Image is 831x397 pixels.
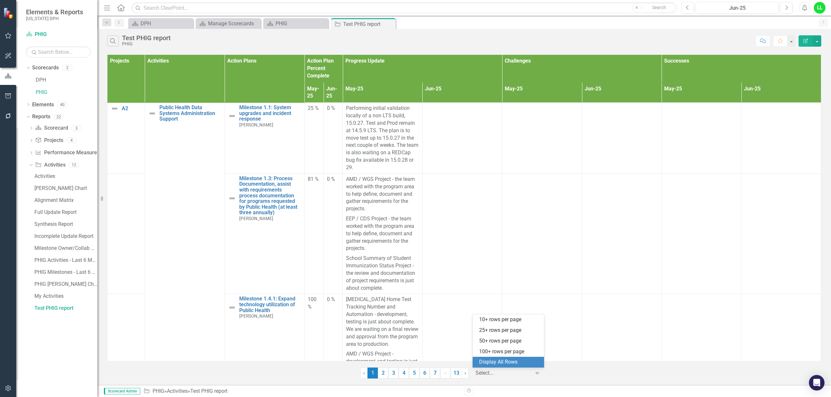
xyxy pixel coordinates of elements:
[36,76,97,84] a: DPH
[327,176,339,183] div: 0 %
[26,8,83,16] span: Elements & Reports
[122,41,171,46] div: PHIG
[107,103,145,174] td: Double-Click to Edit Right Click for Context Menu
[388,368,399,379] a: 3
[582,173,662,294] td: Double-Click to Edit
[159,105,221,122] a: Public Health Data Systems Administration Support
[346,253,419,292] p: School Summary of Student Immunization Status Project - the review and documentation of project r...
[32,113,50,121] a: Reports
[35,137,63,144] a: Projects
[363,370,365,376] span: ‹
[131,2,677,14] input: Search ClearPoint...
[35,161,65,169] a: Activities
[327,105,339,112] div: 0 %
[228,194,236,202] img: Not Defined
[741,103,821,174] td: Double-Click to Edit
[228,112,236,120] img: Not Defined
[276,19,327,28] div: PHIG
[33,255,97,265] a: PHIG Activities - Last 6 Months
[225,103,304,174] td: Double-Click to Edit Right Click for Context Menu
[324,173,343,294] td: Double-Click to Edit
[308,105,320,112] div: 25 %
[35,149,99,157] a: Performance Measures
[34,305,97,311] div: Test PHIG report
[346,105,419,171] p: Performing initial validation locally of a non LTS build, 15.0.27. Test and Prod remain at 14.5.9...
[34,197,97,203] div: Alignment Matrix
[122,106,142,111] a: A2
[479,348,540,356] div: 100+ rows per page
[33,219,97,229] a: Synthesis Report
[324,103,343,174] td: Double-Click to Edit
[346,176,419,214] p: AMD / WGS Project - the team worked with the program area to help define, document and gather req...
[32,101,54,109] a: Elements
[54,114,64,120] div: 22
[662,173,741,294] td: Double-Click to Edit
[367,368,378,379] span: 1
[239,123,273,127] small: [PERSON_NAME]
[141,19,192,28] div: DPH
[239,296,301,313] a: Milestone 1.4.1: Expand technology utilization of Public Health
[662,103,741,174] td: Double-Click to Edit
[451,368,462,379] a: 13
[35,124,68,132] a: Scorecard
[239,105,301,122] a: Milestone 1.1: System upgrades and incident response
[190,388,228,394] div: Test PHIG report
[33,195,97,205] a: Alignment Matrix
[148,110,156,117] img: Not Defined
[343,20,394,28] div: Test PHIG report
[422,173,502,294] td: Double-Click to Edit
[34,269,97,275] div: PHIG Milestones - Last 6 Months
[26,31,91,38] a: PHIG
[582,103,662,174] td: Double-Click to Edit
[239,216,273,221] small: [PERSON_NAME]
[34,293,97,299] div: My Activities
[308,176,320,183] div: 81 %
[143,388,459,395] div: » »
[409,368,419,379] a: 5
[419,368,430,379] a: 6
[308,296,320,311] div: 100 %
[814,2,825,14] button: LL
[479,358,540,366] div: Display All Rows
[208,19,259,28] div: Manage Scorecards
[698,4,776,12] div: Jun-25
[33,171,97,181] a: Activities
[34,233,97,239] div: Incomplete Update Report
[34,257,97,263] div: PHIG Activities - Last 6 Months
[343,103,423,174] td: Double-Click to Edit
[34,245,97,251] div: Milestone Owner/Collab Assignments
[3,7,15,19] img: ClearPoint Strategy
[33,267,97,277] a: PHIG Milestones - Last 6 Months
[34,173,97,179] div: Activities
[34,221,97,227] div: Synthesis Report
[62,65,72,71] div: 2
[33,243,97,253] a: Milestone Owner/Collab Assignments
[479,316,540,323] div: 10+ rows per page
[36,89,97,96] a: PHIG
[422,103,502,174] td: Double-Click to Edit
[167,388,188,394] a: Activities
[122,34,171,41] div: Test PHIG report
[239,314,273,319] small: [PERSON_NAME]
[430,368,440,379] a: 7
[225,173,304,294] td: Double-Click to Edit Right Click for Context Menu
[32,64,59,72] a: Scorecards
[33,291,97,301] a: My Activities
[57,102,68,107] div: 40
[34,185,97,191] div: [PERSON_NAME] Chart
[71,125,82,131] div: 3
[696,2,779,14] button: Jun-25
[327,296,339,303] div: 0 %
[33,303,97,313] a: Test PHIG report
[34,209,97,215] div: Full Update Report
[26,16,83,21] small: [US_STATE] DPH
[346,349,419,381] p: AMD / WGS Project - development and testing is just about complete with one minor mapping task to...
[26,46,91,58] input: Search Below...
[197,19,259,28] a: Manage Scorecards
[304,173,324,294] td: Double-Click to Edit
[153,388,164,394] a: PHIG
[346,296,419,349] p: [MEDICAL_DATA] Home Test Tracking Number and Automation - development, testing is just about comp...
[265,19,327,28] a: PHIG
[399,368,409,379] a: 4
